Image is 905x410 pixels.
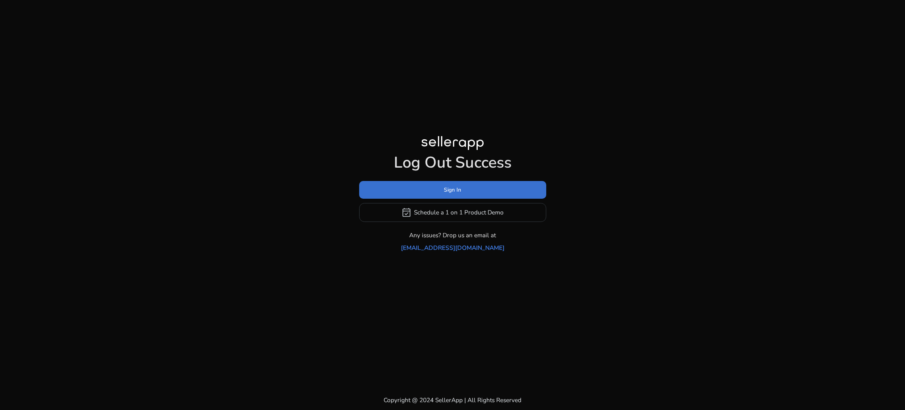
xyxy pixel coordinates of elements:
span: Sign In [444,186,461,194]
h1: Log Out Success [359,153,546,172]
span: event_available [401,207,412,218]
a: [EMAIL_ADDRESS][DOMAIN_NAME] [401,243,504,252]
button: Sign In [359,181,546,199]
p: Any issues? Drop us an email at [409,231,496,240]
button: event_availableSchedule a 1 on 1 Product Demo [359,203,546,222]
